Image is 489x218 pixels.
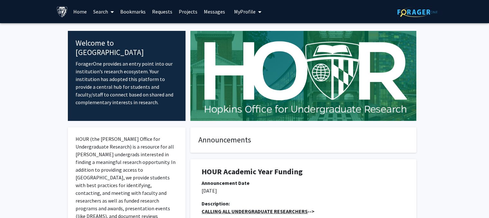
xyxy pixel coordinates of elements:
[202,167,405,177] h1: HOUR Academic Year Funding
[90,0,117,23] a: Search
[397,7,438,17] img: ForagerOne Logo
[202,208,314,214] strong: -->
[76,60,178,106] p: ForagerOne provides an entry point into our institution’s research ecosystem. Your institution ha...
[202,208,308,214] u: CALLING ALL UNDERGRADUATE RESEARCHERS
[202,179,405,187] div: Announcement Date
[234,8,256,15] span: My Profile
[176,0,201,23] a: Projects
[57,6,68,17] img: Johns Hopkins University Logo
[198,135,408,145] h4: Announcements
[202,200,405,207] div: Description:
[76,39,178,57] h4: Welcome to [GEOGRAPHIC_DATA]
[190,31,416,121] img: Cover Image
[117,0,149,23] a: Bookmarks
[201,0,228,23] a: Messages
[70,0,90,23] a: Home
[5,189,27,213] iframe: Chat
[202,187,405,195] p: [DATE]
[149,0,176,23] a: Requests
